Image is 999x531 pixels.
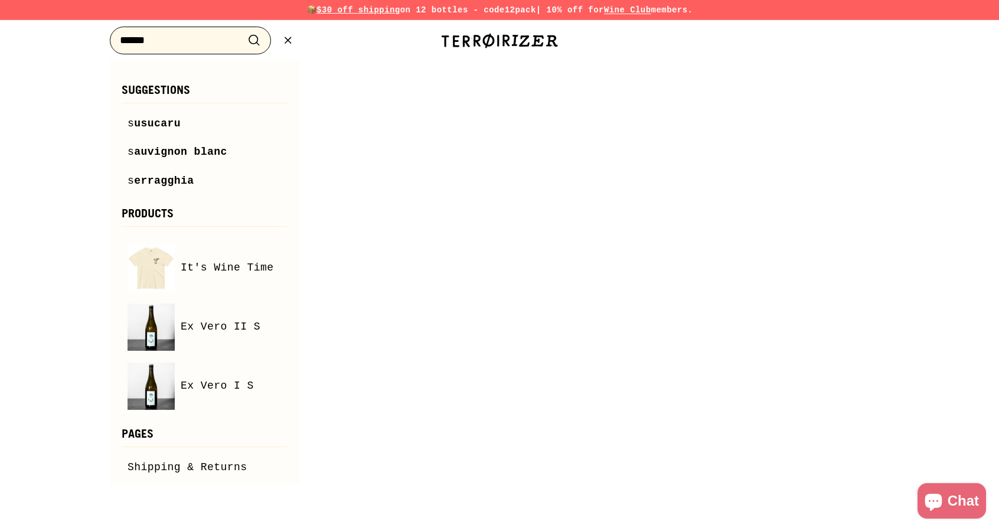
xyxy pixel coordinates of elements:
[604,5,651,15] a: Wine Club
[134,118,181,129] span: usucaru
[128,118,134,129] mark: s
[122,84,287,103] h3: Suggestions
[128,363,175,410] img: Ex Vero I S
[316,5,400,15] span: $30 off shipping
[128,144,281,161] a: sauvignon blanc
[914,483,990,522] inbox-online-store-chat: Shopify online store chat
[505,5,536,15] strong: 12pack
[128,146,134,158] mark: s
[128,175,134,187] mark: s
[122,207,287,227] h3: Products
[128,459,281,476] a: Shipping & Returns
[128,245,281,292] a: It's Wine Time
[134,146,227,158] span: auvignon blanc
[181,318,260,335] span: Ex Vero II S
[181,259,274,276] span: It's Wine Time
[128,304,175,351] img: Ex Vero II S
[128,459,247,476] span: Shipping & Returns
[181,377,254,395] span: Ex Vero I S
[128,304,281,351] a: Ex Vero II S Ex Vero II S
[128,172,281,190] a: serragghia
[128,115,281,132] a: susucaru
[134,175,194,187] span: erragghia
[122,428,287,447] h3: Pages
[128,363,281,410] a: Ex Vero I S Ex Vero I S
[80,4,919,17] p: 📦 on 12 bottles - code | 10% off for members.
